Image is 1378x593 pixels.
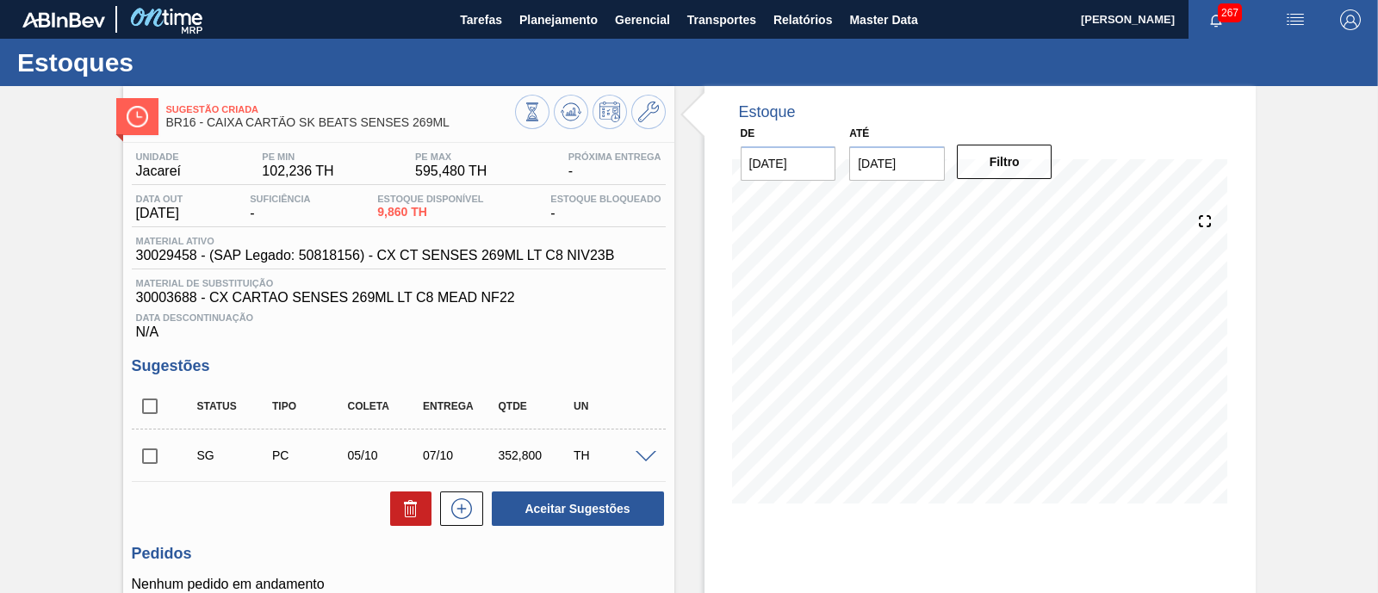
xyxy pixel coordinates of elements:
[382,491,431,526] div: Excluir Sugestões
[136,290,661,306] span: 30003688 - CX CARTAO SENSES 269ML LT C8 MEAD NF22
[136,164,181,179] span: Jacareí
[127,106,148,127] img: Ícone
[849,127,869,139] label: Até
[268,448,351,462] div: Pedido de Compra
[166,104,515,114] span: Sugestão Criada
[419,400,501,412] div: Entrega
[568,151,661,162] span: Próxima Entrega
[631,95,666,129] button: Ir ao Master Data / Geral
[569,448,652,462] div: TH
[132,577,666,592] p: Nenhum pedido em andamento
[550,194,661,204] span: Estoque Bloqueado
[546,194,665,221] div: -
[494,448,577,462] div: 352,800
[515,95,549,129] button: Visão Geral dos Estoques
[262,164,333,179] span: 102,236 TH
[17,53,323,72] h1: Estoques
[569,400,652,412] div: UN
[1340,9,1361,30] img: Logout
[483,490,666,528] div: Aceitar Sugestões
[136,312,661,323] span: Data Descontinuação
[741,127,755,139] label: De
[193,400,276,412] div: Status
[132,357,666,375] h3: Sugestões
[492,491,664,526] button: Aceitar Sugestões
[615,9,670,30] span: Gerencial
[431,491,483,526] div: Nova sugestão
[136,151,181,162] span: Unidade
[1218,3,1242,22] span: 267
[132,306,666,340] div: N/A
[377,194,483,204] span: Estoque Disponível
[377,206,483,219] span: 9,860 TH
[262,151,333,162] span: PE MIN
[245,194,314,221] div: -
[136,248,615,263] span: 30029458 - (SAP Legado: 50818156) - CX CT SENSES 269ML LT C8 NIV23B
[593,95,627,129] button: Programar Estoque
[344,448,426,462] div: 05/10/2025
[268,400,351,412] div: Tipo
[132,545,666,563] h3: Pedidos
[849,9,917,30] span: Master Data
[494,400,577,412] div: Qtde
[166,116,515,129] span: BR16 - CAIXA CARTÃO SK BEATS SENSES 269ML
[1189,8,1244,32] button: Notificações
[419,448,501,462] div: 07/10/2025
[957,145,1052,179] button: Filtro
[554,95,588,129] button: Atualizar Gráfico
[22,12,105,28] img: TNhmsLtSVTkK8tSr43FrP2fwEKptu5GPRR3wAAAABJRU5ErkJggg==
[739,103,796,121] div: Estoque
[564,151,666,179] div: -
[849,146,945,181] input: dd/mm/yyyy
[741,146,836,181] input: dd/mm/yyyy
[519,9,598,30] span: Planejamento
[136,194,183,204] span: Data out
[136,206,183,221] span: [DATE]
[415,164,487,179] span: 595,480 TH
[687,9,756,30] span: Transportes
[773,9,832,30] span: Relatórios
[136,236,615,246] span: Material ativo
[415,151,487,162] span: PE MAX
[1285,9,1306,30] img: userActions
[250,194,310,204] span: Suficiência
[344,400,426,412] div: Coleta
[193,448,276,462] div: Sugestão Criada
[460,9,502,30] span: Tarefas
[136,278,661,288] span: Material de Substituição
